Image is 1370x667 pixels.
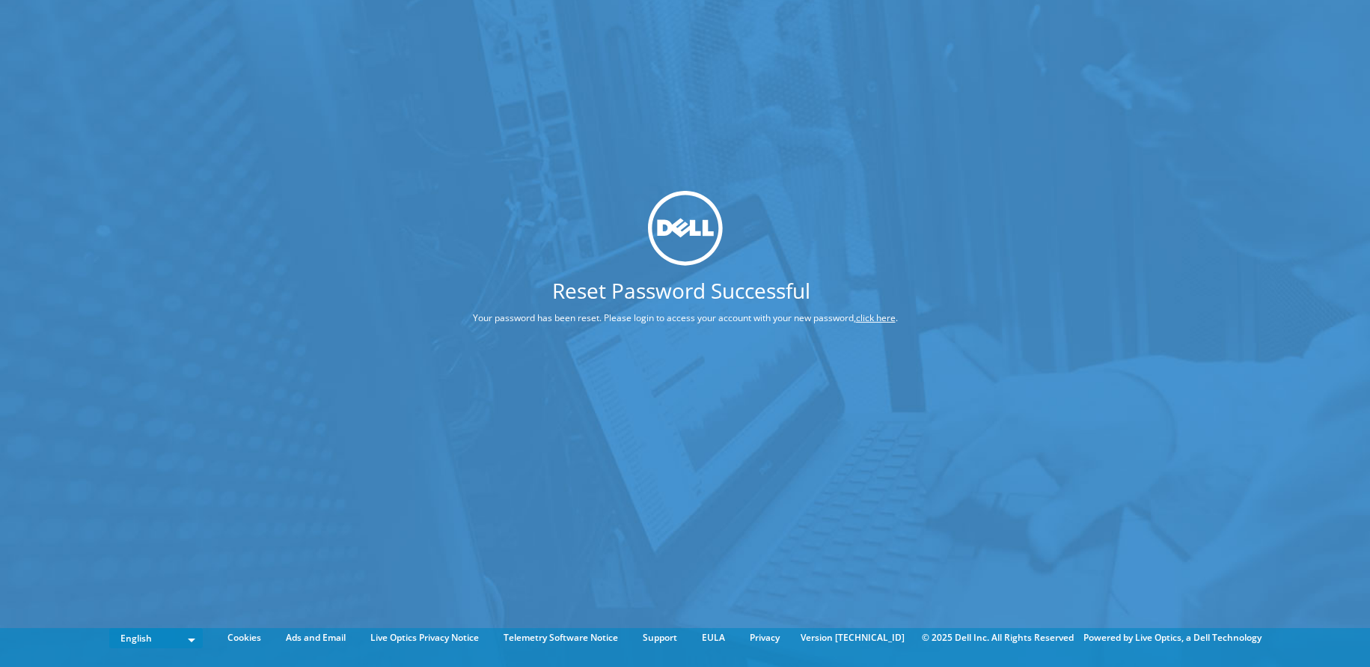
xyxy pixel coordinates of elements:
[359,630,490,646] a: Live Optics Privacy Notice
[417,280,947,301] h1: Reset Password Successful
[632,630,688,646] a: Support
[216,630,272,646] a: Cookies
[1083,630,1262,646] li: Powered by Live Optics, a Dell Technology
[793,630,912,646] li: Version [TECHNICAL_ID]
[738,630,791,646] a: Privacy
[492,630,629,646] a: Telemetry Software Notice
[856,311,896,324] a: click here
[417,310,954,326] p: Your password has been reset. Please login to access your account with your new password, .
[914,630,1081,646] li: © 2025 Dell Inc. All Rights Reserved
[648,191,723,266] img: dell_svg_logo.svg
[691,630,736,646] a: EULA
[275,630,357,646] a: Ads and Email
